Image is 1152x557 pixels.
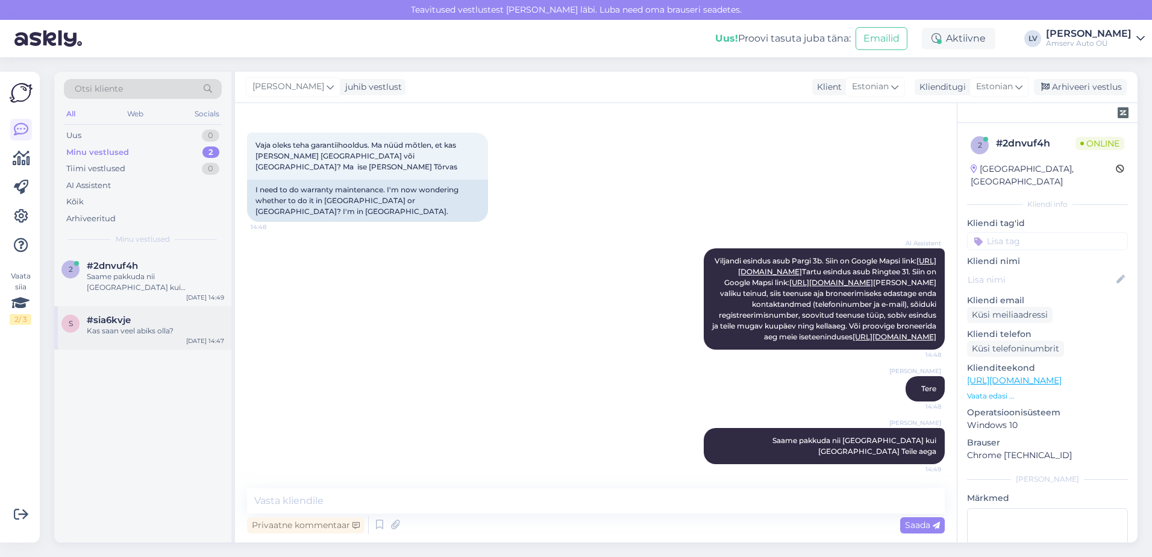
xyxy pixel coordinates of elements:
div: Kas saan veel abiks olla? [87,326,224,336]
p: Operatsioonisüsteem [967,406,1128,419]
span: Minu vestlused [116,234,170,245]
div: Kõik [66,196,84,208]
span: 2 [69,265,73,274]
p: Vaata edasi ... [967,391,1128,401]
div: Vaata siia [10,271,31,325]
span: s [69,319,73,328]
a: [URL][DOMAIN_NAME] [967,375,1062,386]
div: Saame pakkuda nii [GEOGRAPHIC_DATA] kui [GEOGRAPHIC_DATA] Teile aega [87,271,224,293]
span: [PERSON_NAME] [252,80,324,93]
div: Proovi tasuta juba täna: [715,31,851,46]
span: Online [1075,137,1124,150]
p: Märkmed [967,492,1128,505]
p: Kliendi email [967,294,1128,307]
div: 0 [202,163,219,175]
div: Tiimi vestlused [66,163,125,175]
div: Küsi telefoninumbrit [967,341,1064,357]
div: All [64,106,78,122]
input: Lisa tag [967,232,1128,250]
span: 14:48 [251,222,296,231]
a: [URL][DOMAIN_NAME] [853,332,936,341]
input: Lisa nimi [968,273,1114,286]
div: Socials [192,106,222,122]
p: Klienditeekond [967,362,1128,374]
div: # 2dnvuf4h [996,136,1075,151]
div: [DATE] 14:49 [186,293,224,302]
img: Askly Logo [10,81,33,104]
div: [PERSON_NAME] [1046,29,1132,39]
div: 0 [202,130,219,142]
div: Klienditugi [915,81,966,93]
div: Klient [812,81,842,93]
div: Minu vestlused [66,146,129,159]
span: 2 [978,140,982,149]
div: AI Assistent [66,180,111,192]
p: Brauser [967,436,1128,449]
span: AI Assistent [896,239,941,248]
span: 14:48 [896,350,941,359]
p: Kliendi tag'id [967,217,1128,230]
b: Uus! [715,33,738,44]
div: 2 / 3 [10,314,31,325]
div: [GEOGRAPHIC_DATA], [GEOGRAPHIC_DATA] [971,163,1116,188]
p: Kliendi telefon [967,328,1128,341]
div: juhib vestlust [340,81,402,93]
div: Arhiveeritud [66,213,116,225]
div: [PERSON_NAME] [967,474,1128,485]
div: Web [125,106,146,122]
div: Uus [66,130,81,142]
span: Saame pakkuda nii [GEOGRAPHIC_DATA] kui [GEOGRAPHIC_DATA] Teile aega [772,436,938,456]
div: Kliendi info [967,199,1128,210]
span: [PERSON_NAME] [889,418,941,427]
span: Estonian [852,80,889,93]
span: Viljandi esindus asub Pargi 3b. Siin on Google Mapsi link: Tartu esindus asub Ringtee 31. Siin on... [712,256,938,341]
span: 14:49 [896,465,941,474]
span: Otsi kliente [75,83,123,95]
p: Kliendi nimi [967,255,1128,268]
span: #sia6kvje [87,315,131,326]
p: Windows 10 [967,419,1128,432]
span: Vaja oleks teha garantiihooldus. Ma nüüd mõtlen, et kas [PERSON_NAME] [GEOGRAPHIC_DATA] või [GEOG... [255,140,458,171]
div: Küsi meiliaadressi [967,307,1053,323]
span: #2dnvuf4h [87,260,138,271]
button: Emailid [856,27,907,50]
div: LV [1024,30,1041,47]
div: Aktiivne [922,28,995,49]
div: 2 [202,146,219,159]
span: Estonian [976,80,1013,93]
div: [DATE] 14:47 [186,336,224,345]
span: Tere [921,384,936,393]
a: [PERSON_NAME]Amserv Auto OÜ [1046,29,1145,48]
span: [PERSON_NAME] [889,367,941,376]
p: Chrome [TECHNICAL_ID] [967,449,1128,462]
div: Arhiveeri vestlus [1034,79,1127,95]
a: [URL][DOMAIN_NAME] [789,278,873,287]
img: zendesk [1118,107,1129,118]
div: Privaatne kommentaar [247,517,365,533]
div: I need to do warranty maintenance. I'm now wondering whether to do it in [GEOGRAPHIC_DATA] or [GE... [247,180,488,222]
div: Amserv Auto OÜ [1046,39,1132,48]
span: 14:48 [896,402,941,411]
span: Saada [905,520,940,530]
